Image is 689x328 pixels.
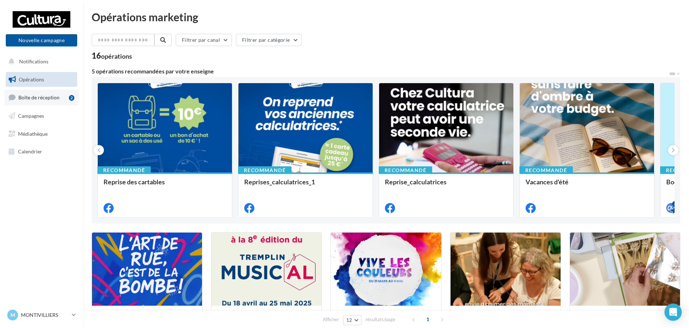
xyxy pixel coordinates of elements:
span: Campagnes [18,113,44,119]
div: Recommandé [379,166,432,174]
button: Filtrer par catégorie [236,34,302,46]
div: Open Intercom Messenger [664,304,682,321]
span: 12 [346,317,352,323]
span: Afficher [323,316,339,323]
span: résultats/page [365,316,395,323]
span: Opérations [19,76,44,82]
a: Médiathèque [4,126,79,141]
span: Médiathèque [18,130,48,136]
button: Notifications [4,54,76,69]
div: opérations [101,53,132,59]
div: Recommandé [519,166,573,174]
span: Boîte de réception [18,94,60,100]
button: 12 [343,315,361,325]
button: Nouvelle campagne [6,34,77,46]
div: Reprises_calculatrices_1 [244,178,367,193]
span: 1 [422,314,434,325]
div: 4 [672,201,679,207]
a: Campagnes [4,108,79,123]
button: Filtrer par canal [176,34,232,46]
a: Opérations [4,72,79,87]
div: Reprise des cartables [104,178,226,193]
div: Recommandé [97,166,151,174]
span: Notifications [19,58,48,64]
span: Calendrier [18,148,42,154]
div: Recommandé [238,166,291,174]
a: Calendrier [4,144,79,159]
a: Boîte de réception2 [4,90,79,105]
div: Reprise_calculatrices [385,178,508,193]
div: 2 [69,95,74,101]
div: Vacances d'été [526,178,648,193]
span: M [10,311,15,319]
a: M MONTIVILLIERS [6,308,77,322]
p: MONTIVILLIERS [21,311,69,319]
div: 16 [92,52,132,60]
div: Opérations marketing [92,12,680,22]
div: 5 opérations recommandées par votre enseigne [92,68,669,74]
